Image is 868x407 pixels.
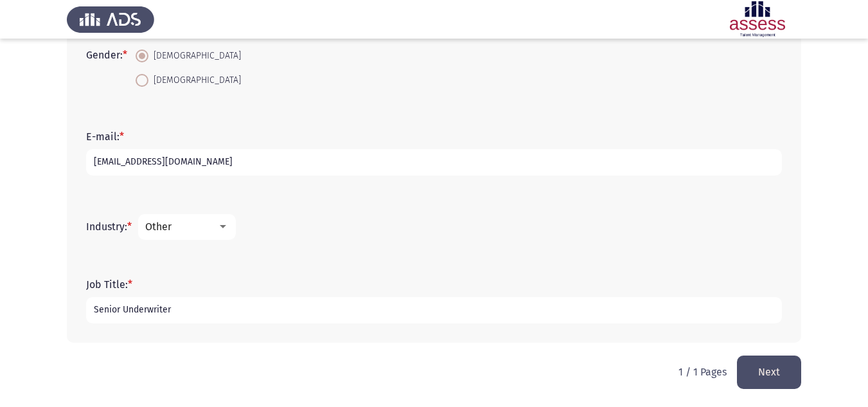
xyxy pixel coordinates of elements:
[86,221,132,233] label: Industry:
[86,131,124,143] label: E-mail:
[145,221,172,233] span: Other
[678,366,727,378] p: 1 / 1 Pages
[86,278,132,291] label: Job Title:
[86,49,127,61] label: Gender:
[86,149,782,176] input: add answer text
[714,1,801,37] img: Assessment logo of Emotional Intelligence Assessment - THL
[148,48,241,64] span: [DEMOGRAPHIC_DATA]
[86,297,782,323] input: add answer text
[737,356,801,388] button: load next page
[148,73,241,88] span: [DEMOGRAPHIC_DATA]
[67,1,154,37] img: Assess Talent Management logo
